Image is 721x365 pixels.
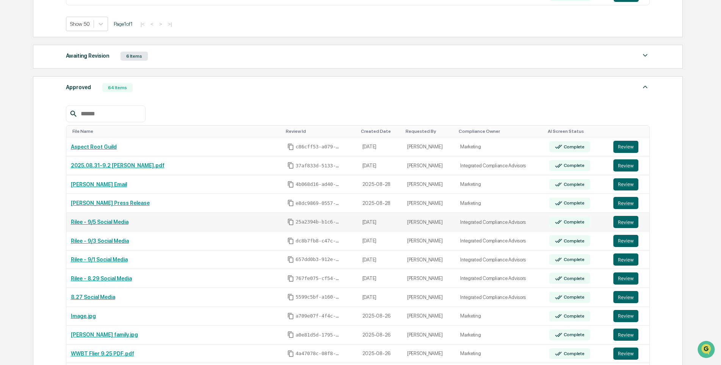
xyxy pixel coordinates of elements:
[562,238,585,244] div: Complete
[562,351,585,356] div: Complete
[456,250,545,269] td: Integrated Compliance Advisors
[358,156,403,175] td: [DATE]
[459,129,542,134] div: Toggle SortBy
[71,256,128,263] a: Rilee - 9/1 Social Media
[8,111,14,117] div: 🔎
[562,294,585,300] div: Complete
[71,351,134,357] a: WWBT Flier 9.25 PDF.pdf
[613,216,645,228] a: Review
[75,129,92,134] span: Pylon
[148,21,156,27] button: <
[287,219,294,225] span: Copy Id
[456,231,545,250] td: Integrated Compliance Advisors
[138,21,147,27] button: |<
[8,58,21,72] img: 1746055101610-c473b297-6a78-478c-a979-82029cc54cd1
[8,16,138,28] p: How can we help?
[296,275,341,282] span: 767fe075-cf54-430c-ba27-f7e36f89df09
[403,288,456,307] td: [PERSON_NAME]
[613,348,645,360] a: Review
[63,96,94,103] span: Attestations
[613,235,638,247] button: Review
[613,141,638,153] button: Review
[613,253,638,266] button: Review
[613,197,638,209] button: Review
[641,51,650,60] img: caret
[8,96,14,102] div: 🖐️
[5,107,51,121] a: 🔎Data Lookup
[157,21,165,27] button: >
[361,129,400,134] div: Toggle SortBy
[613,272,638,285] button: Review
[613,272,645,285] a: Review
[697,340,717,360] iframe: Open customer support
[613,310,638,322] button: Review
[613,329,645,341] a: Review
[296,256,341,263] span: 657dd0b3-912e-4e6f-8659-07e1f408afdb
[358,307,403,326] td: 2025-08-26
[71,332,138,338] a: [PERSON_NAME] family.jpg
[358,213,403,232] td: [DATE]
[358,288,403,307] td: [DATE]
[114,21,133,27] span: Page 1 of 1
[406,129,453,134] div: Toggle SortBy
[66,82,91,92] div: Approved
[403,156,456,175] td: [PERSON_NAME]
[358,345,403,363] td: 2025-08-26
[15,110,48,118] span: Data Lookup
[71,294,115,300] a: 8.27 Social Media
[287,331,294,338] span: Copy Id
[456,269,545,288] td: Integrated Compliance Advisors
[5,93,52,106] a: 🖐️Preclearance
[403,194,456,213] td: [PERSON_NAME]
[102,83,133,92] div: 64 Items
[562,257,585,262] div: Complete
[613,253,645,266] a: Review
[358,269,403,288] td: [DATE]
[296,200,341,206] span: e8dc9869-0557-4980-90fe-27b3a66aba86
[286,129,355,134] div: Toggle SortBy
[55,96,61,102] div: 🗄️
[296,144,341,150] span: c86cff53-a079-45d4-bf24-646c5a79009e
[296,332,341,338] span: a0e81d5d-1795-43c4-a190-b67cde83dbca
[613,178,638,190] button: Review
[403,250,456,269] td: [PERSON_NAME]
[296,313,341,319] span: a709e07f-4f4c-4631-bcd7-2e030a5f30a0
[129,60,138,69] button: Start new chat
[296,219,341,225] span: 25a2394b-b1c6-4807-928e-369c20e7fd25
[456,326,545,345] td: Marketing
[456,213,545,232] td: Integrated Compliance Advisors
[52,93,97,106] a: 🗄️Attestations
[287,313,294,319] span: Copy Id
[296,163,341,169] span: 37af833d-5133-402b-b8d9-80d30d1e4d1c
[358,137,403,156] td: [DATE]
[613,159,645,171] a: Review
[403,345,456,363] td: [PERSON_NAME]
[562,200,585,206] div: Complete
[562,219,585,225] div: Complete
[165,21,174,27] button: >|
[296,351,341,357] span: 4a47078c-08f8-43c4-bb8c-4df8c05534db
[287,181,294,188] span: Copy Id
[287,238,294,244] span: Copy Id
[71,200,150,206] a: [PERSON_NAME] Press Release
[71,144,117,150] a: Aspect Root Guild
[613,329,638,341] button: Review
[403,326,456,345] td: [PERSON_NAME]
[613,348,638,360] button: Review
[296,238,341,244] span: dc8b7fb8-c47c-4bfc-b385-2f865c029863
[403,307,456,326] td: [PERSON_NAME]
[456,288,545,307] td: Integrated Compliance Advisors
[562,144,585,149] div: Complete
[26,66,96,72] div: We're available if you need us!
[562,182,585,187] div: Complete
[613,291,638,303] button: Review
[562,163,585,168] div: Complete
[121,52,148,61] div: 6 Items
[403,137,456,156] td: [PERSON_NAME]
[613,235,645,247] a: Review
[71,275,132,282] a: Rilee - 8.29 Social Media
[71,219,129,225] a: Rilee - 9/5 Social Media
[456,345,545,363] td: Marketing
